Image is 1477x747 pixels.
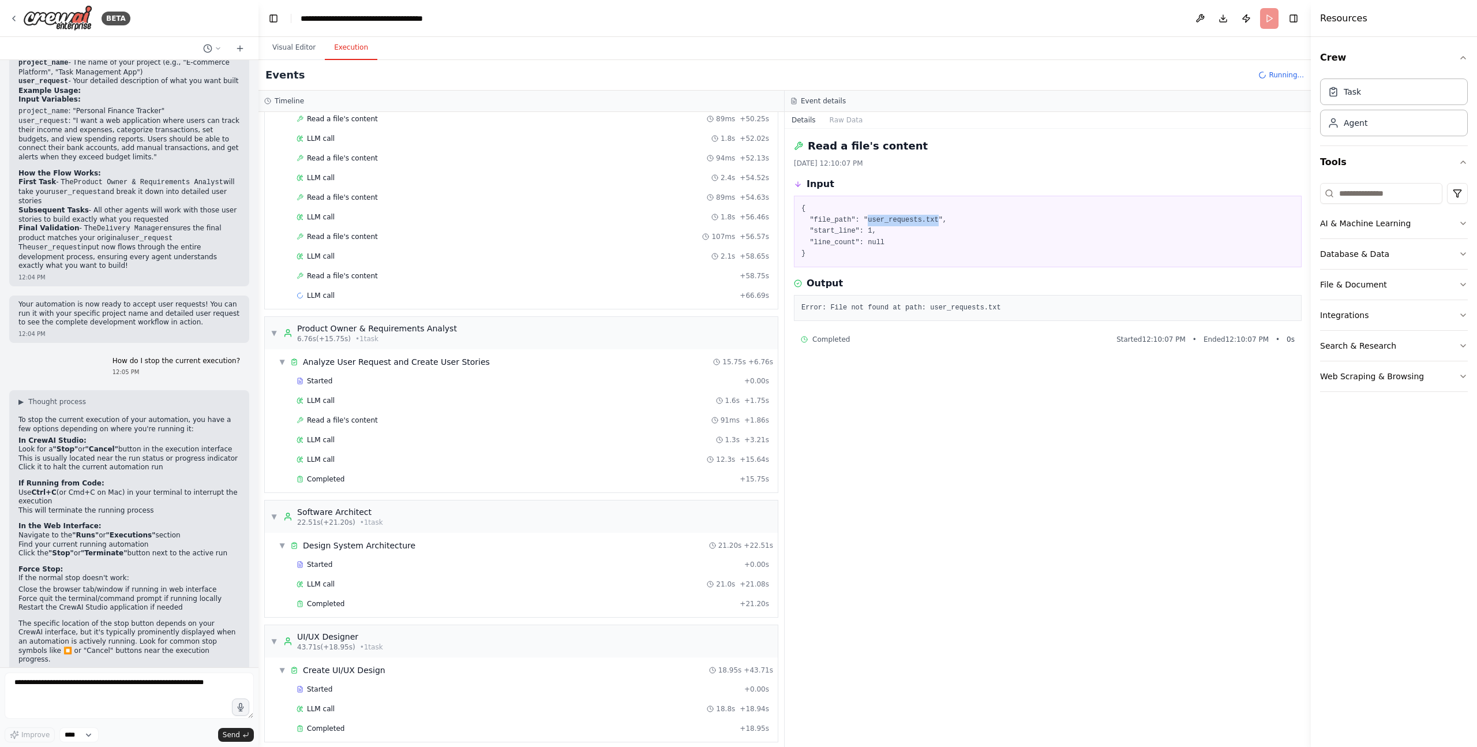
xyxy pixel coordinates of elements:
[113,368,240,376] div: 12:05 PM
[716,455,735,464] span: 12.3s
[307,455,335,464] span: LLM call
[740,173,769,182] span: + 54.52s
[740,580,769,589] span: + 21.08s
[740,212,769,222] span: + 56.46s
[18,595,240,604] li: Force quit the terminal/command prompt if running locally
[18,585,240,595] li: Close the browser tab/window if running in web interface
[1269,70,1304,80] span: Running...
[18,463,240,472] li: Click it to halt the current automation run
[18,77,68,85] code: user_request
[716,154,735,163] span: 94ms
[325,36,377,60] button: Execution
[18,506,240,516] li: This will terminate the running process
[51,188,101,196] code: user_request
[307,475,344,484] span: Completed
[263,36,325,60] button: Visual Editor
[307,271,378,281] span: Read a file's content
[102,12,130,25] div: BETA
[18,178,240,206] li: - The will take your and break it down into detailed user stories
[265,67,305,83] h2: Events
[18,107,68,115] code: project_name
[1320,270,1468,300] button: File & Document
[801,302,1294,314] pre: Error: File not found at path: user_requests.txt
[48,549,74,557] strong: "Stop"
[72,531,99,539] strong: "Runs"
[740,271,769,281] span: + 58.75s
[307,212,335,222] span: LLM call
[18,77,240,87] li: - Your detailed description of what you want built
[18,574,240,583] p: If the normal stop doesn't work:
[18,603,240,612] li: Restart the CrewAI Studio application if needed
[297,643,355,652] span: 43.71s (+18.95s)
[740,232,769,241] span: + 56.57s
[18,117,68,125] code: user_request
[1320,42,1468,74] button: Crew
[718,666,742,675] span: 18.95s
[18,178,56,186] strong: First Task
[18,436,87,445] strong: In CrewAI Studio:
[123,234,173,242] code: user_request
[18,479,104,487] strong: If Running from Code:
[307,396,335,405] span: LLM call
[748,357,773,367] span: + 6.76s
[716,114,735,124] span: 89ms
[18,330,240,338] div: 12:04 PM
[740,455,769,464] span: + 15.64s
[31,488,56,496] strong: Ctrl+C
[307,252,335,261] span: LLM call
[18,454,240,464] li: This is usually located near the run status or progress indicator
[275,96,304,106] h3: Timeline
[808,138,928,154] h2: Read a file's content
[307,435,335,445] span: LLM call
[740,291,769,300] span: + 66.69s
[5,727,55,742] button: Improve
[297,323,457,334] div: Product Owner & Requirements Analyst
[297,518,355,527] span: 22.51s (+21.20s)
[18,95,81,103] strong: Input Variables:
[297,631,383,643] div: UI/UX Designer
[716,580,735,589] span: 21.0s
[307,704,335,714] span: LLM call
[360,518,383,527] span: • 1 task
[18,531,240,540] li: Navigate to the or section
[18,206,240,224] li: - All other agents will work with those user stories to build exactly what you requested
[18,58,240,77] li: - The name of your project (e.g., "E-commerce Platform", "Task Management App")
[307,134,335,143] span: LLM call
[18,169,101,177] strong: How the Flow Works:
[297,334,351,343] span: 6.76s (+15.75s)
[740,134,769,143] span: + 52.02s
[18,667,240,694] p: Is your automation currently running and you need to stop it for a specific reason? I can help yo...
[297,506,383,518] div: Software Architect
[740,252,769,261] span: + 58.65s
[721,212,735,222] span: 1.8s
[307,154,378,163] span: Read a file's content
[18,397,86,406] button: ▶Thought process
[271,512,278,521] span: ▼
[113,357,240,366] p: How do I stop the current execution?
[307,685,332,694] span: Started
[721,252,735,261] span: 2.1s
[722,357,746,367] span: 15.75s
[355,334,378,343] span: • 1 task
[807,177,834,191] h3: Input
[794,159,1302,168] div: [DATE] 12:10:07 PM
[721,416,740,425] span: 91ms
[823,112,870,128] button: Raw Data
[1320,12,1367,25] h4: Resources
[303,664,385,676] div: Create UI/UX Design
[801,96,846,106] h3: Event details
[1276,335,1280,344] span: •
[1320,146,1468,178] button: Tools
[18,565,63,573] strong: Force Stop:
[231,42,249,55] button: Start a new chat
[81,549,127,557] strong: "Terminate"
[1320,208,1468,238] button: AI & Machine Learning
[744,435,769,445] span: + 3.21s
[18,206,89,214] strong: Subsequent Tasks
[28,397,86,406] span: Thought process
[97,225,163,233] code: Delivery Manager
[18,522,102,530] strong: In the Web Interface:
[1344,117,1367,129] div: Agent
[279,541,286,550] span: ▼
[744,685,769,694] span: + 0.00s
